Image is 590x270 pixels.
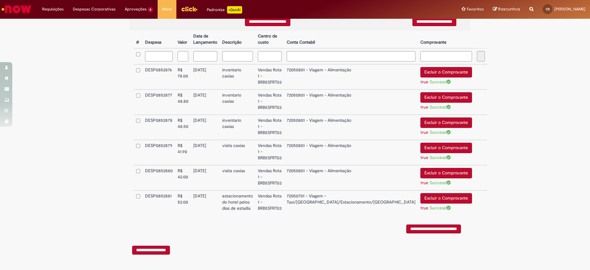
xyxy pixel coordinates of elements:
[143,190,175,215] td: DESP0852881
[430,205,451,211] span: Success!
[430,180,451,185] span: Success!
[420,205,428,211] a: true
[175,115,191,140] td: R$ 48.50
[418,140,474,165] td: Excluir o Comprovante true Success!
[191,190,220,215] td: [DATE]
[175,31,191,48] th: Valor
[284,89,418,115] td: 72050801 - Viagem - Alimentação
[430,155,451,160] span: Success!
[420,79,428,85] a: true
[134,31,143,48] th: #
[175,165,191,190] td: R$ 42.00
[42,6,64,12] span: Requisições
[430,79,451,85] span: Success!
[220,115,255,140] td: inventario caxias
[255,190,284,215] td: Vendas Rota 1 - BRB5SFRT03
[420,92,472,103] button: Excluir o Comprovante
[175,89,191,115] td: R$ 48.80
[143,31,175,48] th: Despesa
[467,6,484,12] span: Favoritos
[162,6,172,12] span: More
[191,31,220,48] th: Data de Lançamento
[420,67,472,77] button: Excluir o Comprovante
[181,4,198,14] img: click_logo_yellow_360x200.png
[418,31,474,48] th: Comprovante
[284,64,418,89] td: 72050801 - Viagem - Alimentação
[255,115,284,140] td: Vendas Rota 1 - BRB5SFRT03
[220,64,255,89] td: inventario caxias
[227,6,242,14] p: +GenAi
[220,165,255,190] td: visita caxias
[191,165,220,190] td: [DATE]
[255,64,284,89] td: Vendas Rota 1 - BRB5SFRT03
[430,104,451,110] span: Success!
[175,140,191,165] td: R$ 41.90
[554,6,585,12] span: [PERSON_NAME]
[73,6,116,12] span: Despesas Corporativas
[493,6,520,12] a: Rascunhos
[175,190,191,215] td: R$ 52.00
[546,7,550,11] span: CS
[255,140,284,165] td: Vendas Rota 1 - BRB5SFRT03
[418,64,474,89] td: Excluir o Comprovante true Success!
[420,168,472,178] button: Excluir o Comprovante
[498,6,520,12] span: Rascunhos
[1,3,32,15] img: ServiceNow
[420,155,428,160] a: true
[143,140,175,165] td: DESP0852879
[220,140,255,165] td: visita caxias
[418,190,474,215] td: Excluir o Comprovante true Success!
[191,89,220,115] td: [DATE]
[284,115,418,140] td: 72050801 - Viagem - Alimentação
[191,64,220,89] td: [DATE]
[191,140,220,165] td: [DATE]
[148,7,153,12] span: 6
[125,6,147,12] span: Aprovações
[220,190,255,215] td: estacionamento do hotel pelos dias de estadia
[420,117,472,128] button: Excluir o Comprovante
[430,129,451,135] span: Success!
[255,31,284,48] th: Centro de custo
[255,89,284,115] td: Vendas Rota 1 - BRB5SFRT03
[143,115,175,140] td: DESP0852878
[420,193,472,204] button: Excluir o Comprovante
[220,31,255,48] th: Descrição
[418,165,474,190] td: Excluir o Comprovante true Success!
[255,165,284,190] td: Vendas Rota 1 - BRB5SFRT03
[143,64,175,89] td: DESP0852876
[191,115,220,140] td: [DATE]
[143,165,175,190] td: DESP0852880
[418,89,474,115] td: Excluir o Comprovante true Success!
[284,165,418,190] td: 72050801 - Viagem - Alimentação
[420,129,428,135] a: true
[284,190,418,215] td: 72050701 - Viagem – Taxi/[GEOGRAPHIC_DATA]/Estacionamento/[GEOGRAPHIC_DATA]
[143,89,175,115] td: DESP0852877
[420,143,472,153] button: Excluir o Comprovante
[420,104,428,110] a: true
[220,89,255,115] td: inventario caxias
[418,115,474,140] td: Excluir o Comprovante true Success!
[284,31,418,48] th: Conta Contabil
[175,64,191,89] td: R$ 78.00
[207,6,242,14] div: Padroniza
[284,140,418,165] td: 72050801 - Viagem - Alimentação
[420,180,428,185] a: true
